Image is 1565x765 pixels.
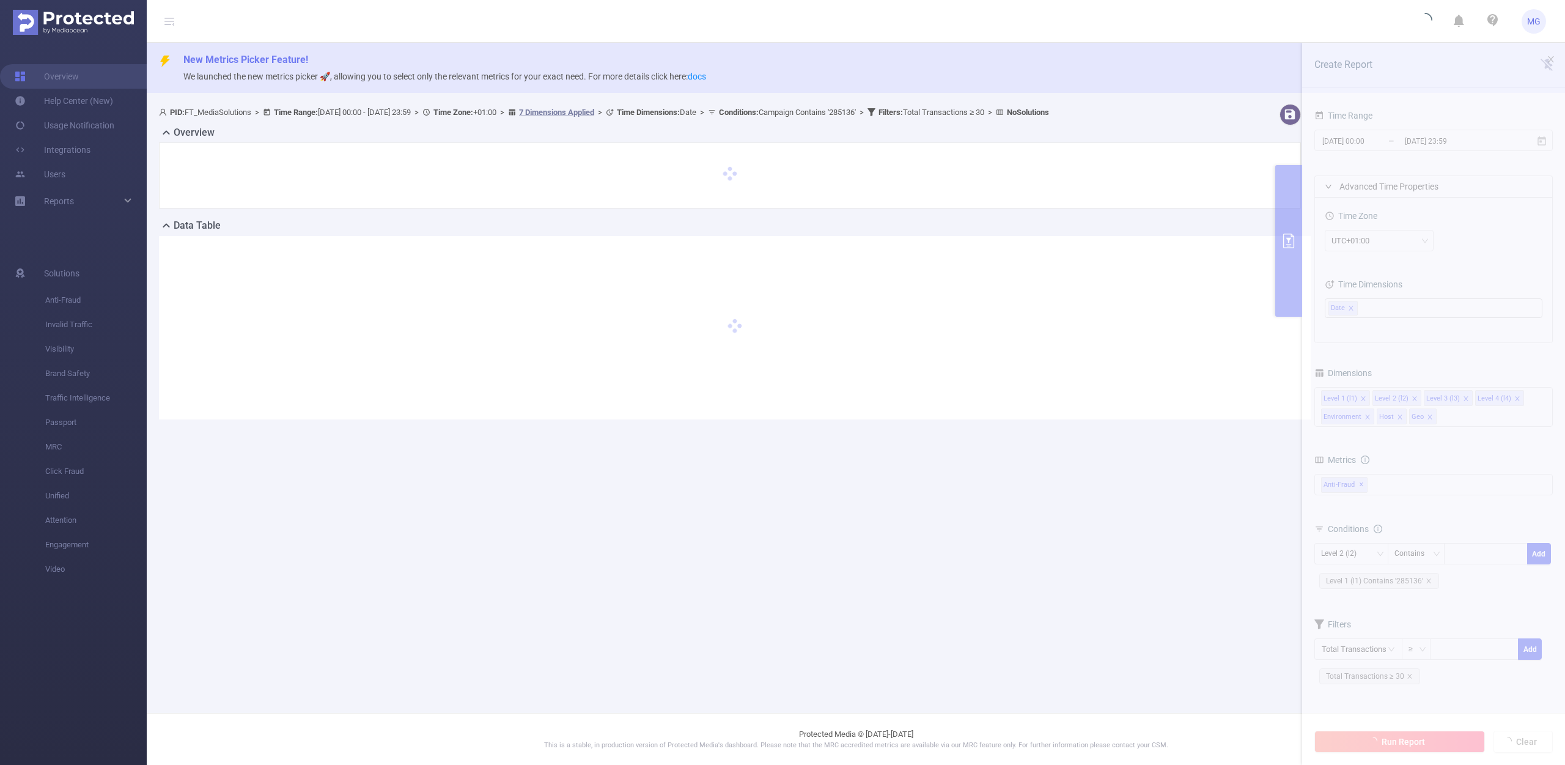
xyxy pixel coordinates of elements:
a: Help Center (New) [15,89,113,113]
span: Video [45,557,147,582]
b: No Solutions [1007,108,1049,117]
b: Filters : [878,108,903,117]
a: Overview [15,64,79,89]
span: Visibility [45,337,147,361]
img: Protected Media [13,10,134,35]
a: Usage Notification [15,113,114,138]
span: Reports [44,196,74,206]
p: This is a stable, in production version of Protected Media's dashboard. Please note that the MRC ... [177,741,1534,751]
span: Click Fraud [45,459,147,484]
span: Invalid Traffic [45,312,147,337]
span: Anti-Fraud [45,288,147,312]
a: Reports [44,189,74,213]
b: Time Range: [274,108,318,117]
span: Passport [45,410,147,435]
span: Date [617,108,696,117]
a: Integrations [15,138,90,162]
span: MRC [45,435,147,459]
b: Time Zone: [433,108,473,117]
button: icon: close [1547,53,1555,66]
span: > [856,108,867,117]
i: icon: close [1547,55,1555,64]
span: Campaign Contains '285136' [719,108,856,117]
b: PID: [170,108,185,117]
span: > [251,108,263,117]
span: We launched the new metrics picker 🚀, allowing you to select only the relevant metrics for your e... [183,72,706,81]
span: Unified [45,484,147,508]
span: Solutions [44,261,79,286]
span: FT_MediaSolutions [DATE] 00:00 - [DATE] 23:59 +01:00 [159,108,1049,117]
span: > [411,108,422,117]
h2: Data Table [174,218,221,233]
span: MG [1527,9,1541,34]
h2: Overview [174,125,215,140]
span: > [984,108,996,117]
footer: Protected Media © [DATE]-[DATE] [147,713,1565,765]
i: icon: user [159,108,170,116]
span: > [696,108,708,117]
a: Users [15,162,65,187]
span: New Metrics Picker Feature! [183,54,308,65]
span: Brand Safety [45,361,147,386]
span: Engagement [45,533,147,557]
a: docs [688,72,706,81]
span: Traffic Intelligence [45,386,147,410]
span: > [496,108,508,117]
b: Conditions : [719,108,759,117]
span: > [594,108,606,117]
span: Attention [45,508,147,533]
i: icon: thunderbolt [159,55,171,67]
b: Time Dimensions : [617,108,680,117]
u: 7 Dimensions Applied [519,108,594,117]
i: icon: loading [1418,13,1432,30]
span: Total Transactions ≥ 30 [878,108,984,117]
